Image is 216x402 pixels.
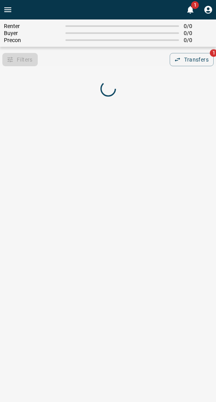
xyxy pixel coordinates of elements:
span: 0 / 0 [184,23,212,29]
span: 1 [191,1,199,9]
span: Renter [4,23,61,29]
span: 0 / 0 [184,30,212,36]
span: Buyer [4,30,61,36]
button: Profile [200,2,216,18]
button: Transfers [170,53,214,66]
button: 1 [183,2,198,18]
span: 0 / 0 [184,37,212,43]
span: Precon [4,37,61,43]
